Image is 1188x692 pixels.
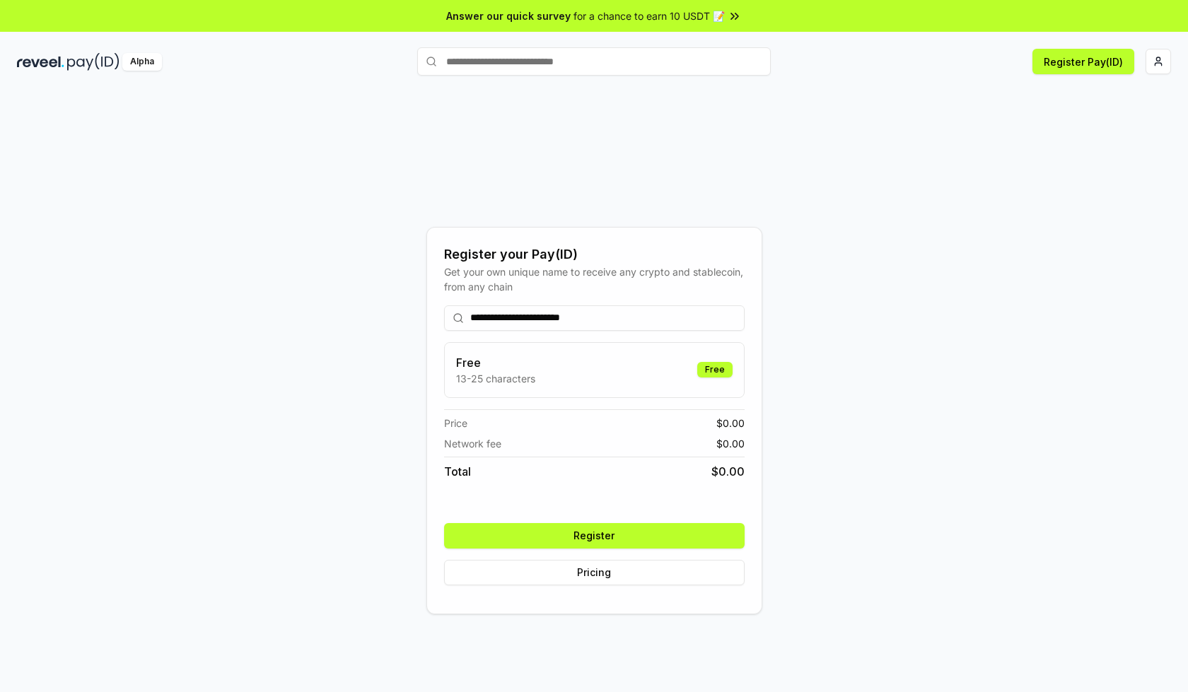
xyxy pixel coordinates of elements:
span: for a chance to earn 10 USDT 📝 [573,8,725,23]
img: reveel_dark [17,53,64,71]
button: Register [444,523,745,549]
span: Price [444,416,467,430]
button: Pricing [444,560,745,585]
span: $ 0.00 [711,463,745,480]
button: Register Pay(ID) [1032,49,1134,74]
span: $ 0.00 [716,416,745,430]
img: pay_id [67,53,120,71]
div: Register your Pay(ID) [444,245,745,264]
p: 13-25 characters [456,371,535,386]
h3: Free [456,354,535,371]
span: Network fee [444,436,501,451]
span: $ 0.00 [716,436,745,451]
span: Total [444,463,471,480]
div: Alpha [122,53,162,71]
div: Free [697,362,733,377]
span: Answer our quick survey [446,8,571,23]
div: Get your own unique name to receive any crypto and stablecoin, from any chain [444,264,745,294]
